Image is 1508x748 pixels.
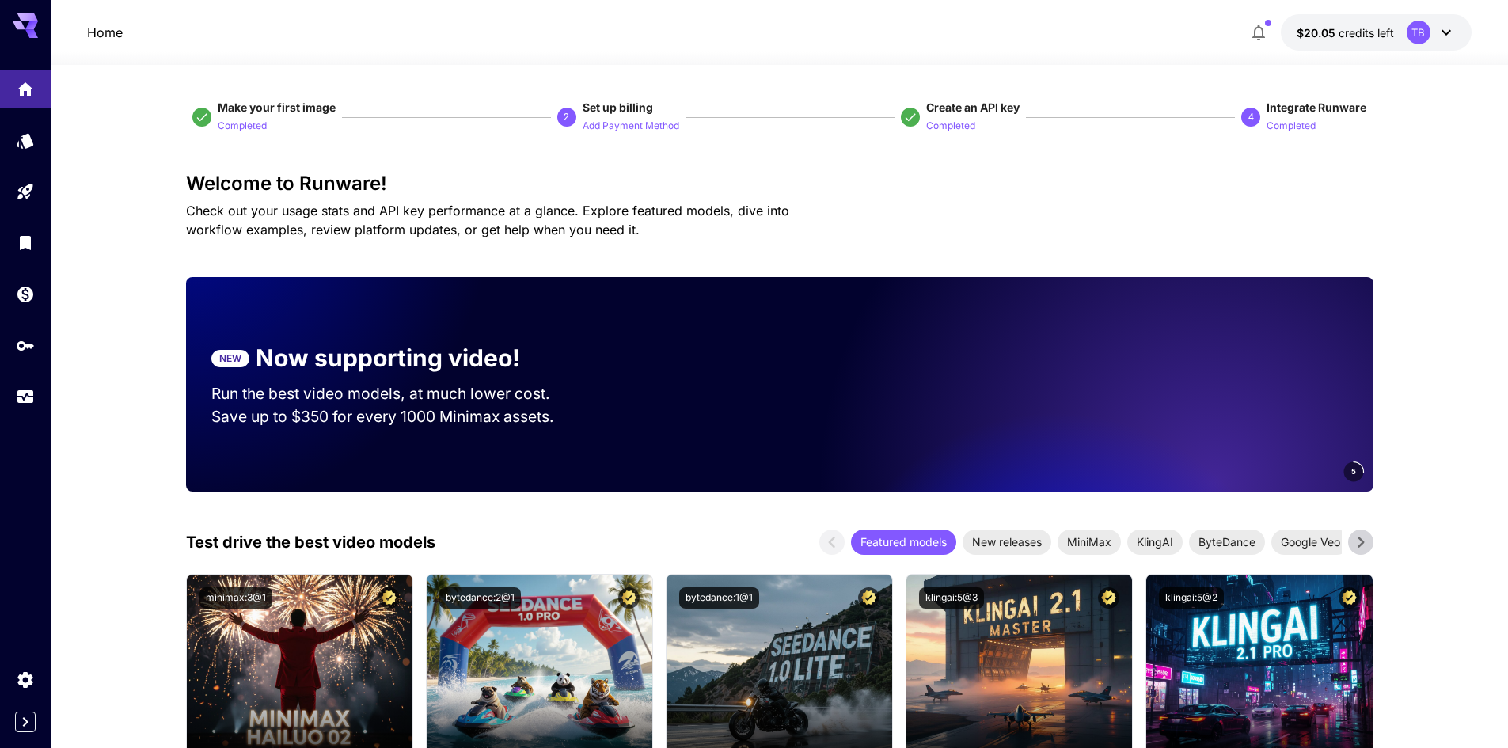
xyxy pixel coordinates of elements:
p: Completed [218,119,267,134]
button: Completed [926,116,975,135]
p: 4 [1248,110,1254,124]
div: TB [1407,21,1430,44]
button: Expand sidebar [15,712,36,732]
div: Usage [16,387,35,407]
button: minimax:3@1 [199,587,272,609]
button: $20.05TB [1281,14,1472,51]
p: Save up to $350 for every 1000 Minimax assets. [211,405,580,428]
h3: Welcome to Runware! [186,173,1373,195]
button: Certified Model – Vetted for best performance and includes a commercial license. [378,587,400,609]
div: Featured models [851,530,956,555]
button: klingai:5@2 [1159,587,1224,609]
div: Models [16,131,35,150]
span: Create an API key [926,101,1020,114]
span: Integrate Runware [1267,101,1366,114]
div: API Keys [16,336,35,355]
p: 2 [564,110,569,124]
p: Completed [926,119,975,134]
nav: breadcrumb [87,23,123,42]
button: Completed [218,116,267,135]
button: bytedance:2@1 [439,587,521,609]
div: MiniMax [1058,530,1121,555]
button: bytedance:1@1 [679,587,759,609]
span: Check out your usage stats and API key performance at a glance. Explore featured models, dive int... [186,203,789,237]
span: credits left [1339,26,1394,40]
button: Add Payment Method [583,116,679,135]
button: Certified Model – Vetted for best performance and includes a commercial license. [858,587,879,609]
span: Featured models [851,533,956,550]
span: New releases [963,533,1051,550]
div: KlingAI [1127,530,1183,555]
button: Certified Model – Vetted for best performance and includes a commercial license. [1098,587,1119,609]
div: ByteDance [1189,530,1265,555]
button: Completed [1267,116,1316,135]
p: Run the best video models, at much lower cost. [211,382,580,405]
button: Certified Model – Vetted for best performance and includes a commercial license. [618,587,640,609]
div: Library [16,233,35,252]
span: Google Veo [1271,533,1350,550]
button: klingai:5@3 [919,587,984,609]
span: MiniMax [1058,533,1121,550]
div: Home [16,79,35,99]
p: Add Payment Method [583,119,679,134]
a: Home [87,23,123,42]
span: $20.05 [1297,26,1339,40]
span: 5 [1351,465,1356,477]
button: Certified Model – Vetted for best performance and includes a commercial license. [1339,587,1360,609]
span: KlingAI [1127,533,1183,550]
div: Google Veo [1271,530,1350,555]
p: NEW [219,351,241,366]
div: Settings [16,670,35,689]
div: New releases [963,530,1051,555]
span: Make your first image [218,101,336,114]
div: $20.05 [1297,25,1394,41]
p: Completed [1267,119,1316,134]
p: Now supporting video! [256,340,520,376]
div: Wallet [16,284,35,304]
span: ByteDance [1189,533,1265,550]
span: Set up billing [583,101,653,114]
p: Test drive the best video models [186,530,435,554]
div: Playground [16,182,35,202]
